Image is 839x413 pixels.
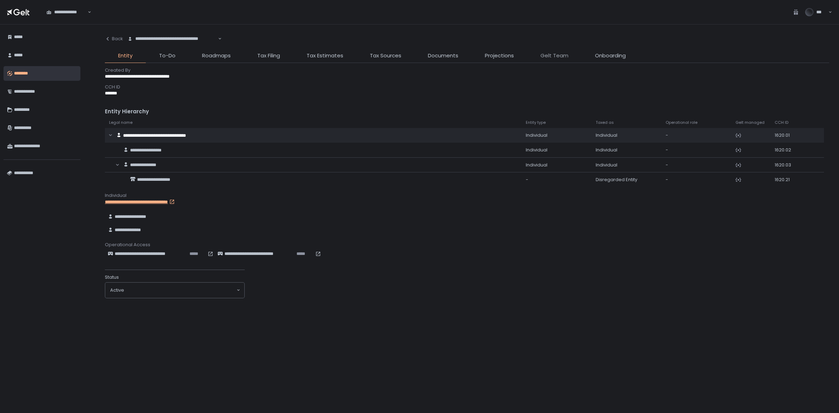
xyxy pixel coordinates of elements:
[202,52,231,60] span: Roadmaps
[775,120,788,125] span: CCH ID
[105,31,123,46] button: Back
[596,120,614,125] span: Taxed as
[105,192,829,199] div: Individual
[118,52,132,60] span: Entity
[485,52,514,60] span: Projections
[666,147,727,153] div: -
[42,5,91,19] div: Search for option
[775,162,798,168] div: 1620.03
[526,120,546,125] span: Entity type
[596,147,657,153] div: Individual
[105,283,244,298] div: Search for option
[105,242,829,248] div: Operational Access
[307,52,343,60] span: Tax Estimates
[105,67,829,73] div: Created By
[540,52,568,60] span: Gelt Team
[105,108,829,116] div: Entity Hierarchy
[428,52,458,60] span: Documents
[596,132,657,138] div: Individual
[105,36,123,42] div: Back
[775,177,798,183] div: 1620.21
[526,177,587,183] div: -
[109,120,132,125] span: Legal name
[105,84,829,90] div: CCH ID
[159,52,175,60] span: To-Do
[596,162,657,168] div: Individual
[775,132,798,138] div: 1620.01
[595,52,626,60] span: Onboarding
[775,147,798,153] div: 1620.02
[736,120,765,125] span: Gelt managed
[666,177,727,183] div: -
[526,162,587,168] div: Individual
[526,132,587,138] div: Individual
[666,162,727,168] div: -
[105,274,119,280] span: Status
[123,31,222,46] div: Search for option
[124,287,236,294] input: Search for option
[596,177,657,183] div: Disregarded Entity
[526,147,587,153] div: Individual
[666,120,697,125] span: Operational role
[666,132,727,138] div: -
[257,52,280,60] span: Tax Filing
[370,52,401,60] span: Tax Sources
[110,287,124,293] span: active
[86,9,87,16] input: Search for option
